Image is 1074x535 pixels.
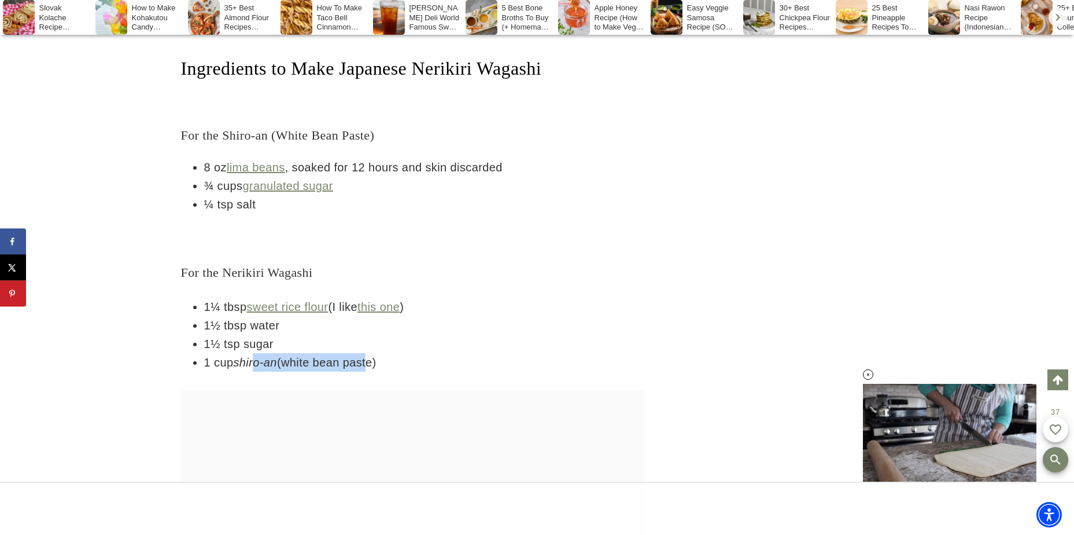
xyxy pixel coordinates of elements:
li: ¾ cups [204,177,645,195]
a: granulated sugar [242,179,333,192]
li: 8 oz , soaked for 12 hours and skin discarded [204,158,645,177]
li: 1½ tsp sugar [204,335,645,353]
iframe: Advertisement [703,58,876,203]
li: 1½ tbsp water [204,316,645,335]
iframe: Advertisement [327,483,748,535]
span: For the Shiro-an (White Bean Paste) [181,128,375,142]
a: sweet rice flour [246,301,328,313]
div: Accessibility Menu [1036,502,1062,527]
li: ¼ tsp salt [204,195,645,214]
a: this one [357,301,400,313]
a: Scroll to top [1047,369,1068,390]
em: shiro-an [233,356,276,369]
a: lima beans [227,161,285,174]
span: Ingredients to Make Japanese Nerikiri Wagashi [181,58,542,79]
span: For the Nerikiri Wagashi [181,265,313,280]
li: 1¼ tbsp (I like ) [204,298,645,316]
li: 1 cup (white bean paste) [204,353,645,372]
